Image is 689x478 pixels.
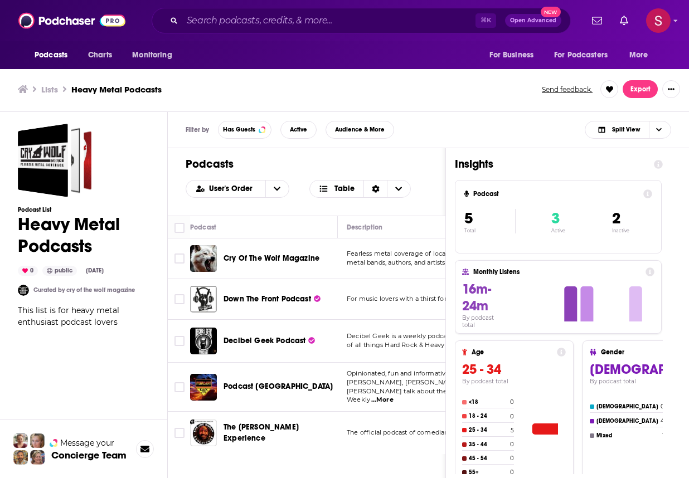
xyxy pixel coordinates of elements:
span: The official podcast of comedian [PERSON_NAME]. [347,428,507,436]
a: Podchaser - Follow, Share and Rate Podcasts [18,10,125,31]
span: ⌘ K [475,13,496,28]
a: Decibel Geek Podcast [224,335,315,347]
button: Active [280,121,317,139]
input: Search podcasts, credits, & more... [182,12,475,30]
h4: 25 - 34 [469,427,508,433]
h4: [DEMOGRAPHIC_DATA] [596,403,658,410]
div: 0 [18,266,38,276]
a: Show notifications dropdown [588,11,606,30]
img: Podcast Rock City [190,374,217,401]
h4: Monthly Listens [473,268,641,276]
div: [DATE] [81,266,108,275]
div: Sort Direction [363,181,387,197]
button: open menu [622,45,662,66]
h4: 45 - 54 [469,455,508,462]
h1: Heavy Metal Podcasts [18,213,149,257]
img: Jules Profile [30,433,45,448]
span: This list is for heavy metal enthusiast podcast lovers [18,305,119,327]
a: Down The Front Podcast [224,294,321,305]
span: Has Guests [223,126,255,133]
span: Fearless metal coverage of local and international rock and [347,250,530,257]
div: public [42,266,77,276]
button: open menu [186,185,265,193]
span: Podcast [GEOGRAPHIC_DATA] [224,382,333,391]
a: Down The Front Podcast [190,286,217,313]
span: 2 [612,209,620,228]
span: New [541,7,561,17]
span: For music lovers with a thirst for discovering new bands! [347,295,522,303]
span: The [PERSON_NAME] Experience [224,422,299,443]
h4: 0 [510,441,514,448]
a: Heavy Metal Podcasts [18,124,91,197]
h4: 0 [510,469,514,476]
span: More [629,47,648,63]
p: Inactive [612,228,629,233]
span: Open Advanced [510,18,556,23]
button: Audience & More [326,121,394,139]
button: open menu [124,45,186,66]
img: Sydney Profile [13,433,28,448]
a: Podcast [GEOGRAPHIC_DATA] [224,381,333,392]
span: Table [334,185,355,193]
h4: By podcast total [462,314,508,329]
span: Toggle select row [174,382,185,392]
span: 5 [464,209,473,228]
a: Show notifications dropdown [615,11,633,30]
span: ...More [371,396,394,404]
h1: Insights [455,157,645,171]
button: Open AdvancedNew [505,14,561,27]
h4: By podcast total [462,378,566,385]
p: Total [464,228,515,233]
span: 16m-24m [462,281,491,314]
span: of all things Hard Rock & Heavy Metal from the 196 [347,341,506,349]
div: Podcast [190,221,216,234]
h2: Choose View [309,180,411,198]
button: Has Guests [218,121,271,139]
h4: 1 [662,432,664,439]
h4: 0 [510,398,514,406]
span: Audience & More [335,126,385,133]
h4: <18 [469,399,508,406]
button: open menu [265,181,289,197]
h1: Podcasts [186,157,428,171]
img: The Joe Rogan Experience [190,420,217,446]
span: Toggle select row [174,253,185,264]
button: Show More Button [662,80,680,98]
h3: Filter by [186,126,209,134]
img: Jon Profile [13,450,28,465]
span: 3 [551,209,560,228]
img: cryofthewolfmagazine [18,285,29,296]
h3: Concierge Team [51,450,127,461]
h4: 35 - 44 [469,441,508,448]
img: Decibel Geek Podcast [190,328,217,354]
button: Choose View [585,121,671,139]
img: Barbara Profile [30,450,45,465]
h4: Podcast [473,190,639,198]
button: Export [623,80,658,98]
span: Logged in as stephanie85546 [646,8,671,33]
h4: 18 - 24 [469,413,508,420]
h4: Age [472,348,552,356]
button: open menu [27,45,82,66]
span: For Business [489,47,533,63]
span: Podcasts [35,47,67,63]
button: open menu [482,45,547,66]
h4: 55+ [469,469,508,476]
a: Lists [41,84,58,95]
h3: Podcast List [18,206,149,213]
h4: 5 [511,427,514,434]
span: Toggle select row [174,428,185,438]
span: For Podcasters [554,47,608,63]
span: [PERSON_NAME] talk about their favorite band KISS!! Weekly [347,387,513,404]
img: Cry Of The Wolf Magazine [190,245,217,272]
p: Active [551,228,565,233]
span: Monitoring [132,47,172,63]
span: Toggle select row [174,294,185,304]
